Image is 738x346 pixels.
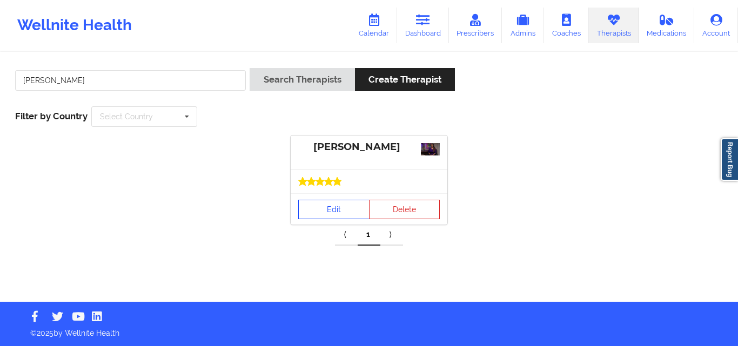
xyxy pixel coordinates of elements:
[100,113,153,120] div: Select Country
[298,200,370,219] a: Edit
[544,8,589,43] a: Coaches
[250,68,354,91] button: Search Therapists
[380,224,403,246] a: Next item
[335,224,403,246] div: Pagination Navigation
[335,224,358,246] a: Previous item
[694,8,738,43] a: Account
[369,200,440,219] button: Delete
[639,8,695,43] a: Medications
[355,68,455,91] button: Create Therapist
[502,8,544,43] a: Admins
[15,70,246,91] input: Search Keywords
[15,111,88,121] span: Filter by Country
[589,8,639,43] a: Therapists
[23,320,715,338] p: © 2025 by Wellnite Health
[421,143,440,155] img: 9c2ce32f-37a1-4cf1-8ae9-41a337b96933prr_pic_2.jpg
[351,8,397,43] a: Calendar
[298,141,440,153] div: [PERSON_NAME]
[449,8,502,43] a: Prescribers
[397,8,449,43] a: Dashboard
[721,138,738,181] a: Report Bug
[358,224,380,246] a: 1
